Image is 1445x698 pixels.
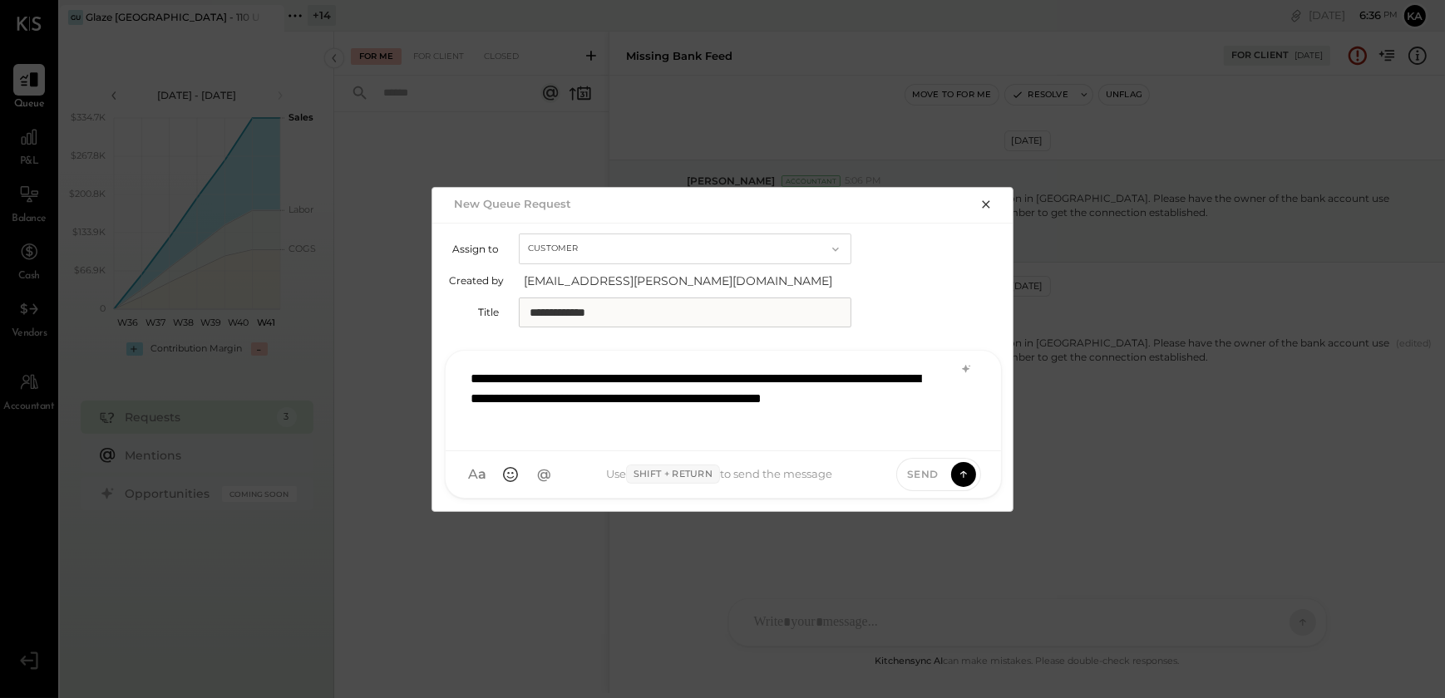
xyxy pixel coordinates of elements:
[478,466,486,483] span: a
[529,460,559,489] button: @
[449,274,504,287] label: Created by
[454,197,571,210] h2: New Queue Request
[519,233,851,264] button: Customer
[626,465,720,484] span: Shift + Return
[559,465,880,484] div: Use to send the message
[524,273,856,289] span: [EMAIL_ADDRESS][PERSON_NAME][DOMAIN_NAME]
[907,467,939,481] span: Send
[462,460,492,489] button: Aa
[449,243,499,255] label: Assign to
[449,306,499,318] label: Title
[537,466,551,483] span: @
